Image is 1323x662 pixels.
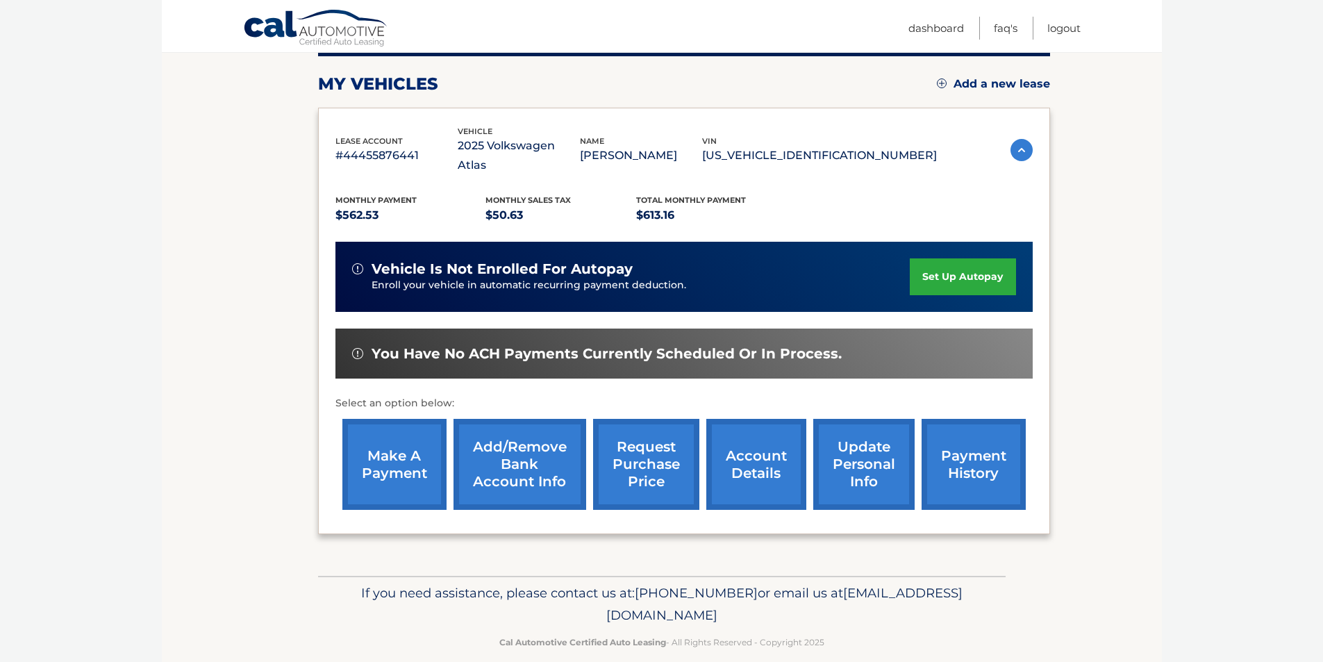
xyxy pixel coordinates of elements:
img: accordion-active.svg [1010,139,1033,161]
a: account details [706,419,806,510]
p: $613.16 [636,206,787,225]
a: make a payment [342,419,447,510]
p: $50.63 [485,206,636,225]
span: Monthly Payment [335,195,417,205]
span: name [580,136,604,146]
span: vehicle is not enrolled for autopay [372,260,633,278]
p: Select an option below: [335,395,1033,412]
a: FAQ's [994,17,1017,40]
a: Add a new lease [937,77,1050,91]
p: 2025 Volkswagen Atlas [458,136,580,175]
img: alert-white.svg [352,348,363,359]
p: - All Rights Reserved - Copyright 2025 [327,635,997,649]
a: update personal info [813,419,915,510]
img: add.svg [937,78,947,88]
span: [EMAIL_ADDRESS][DOMAIN_NAME] [606,585,963,623]
a: request purchase price [593,419,699,510]
span: lease account [335,136,403,146]
h2: my vehicles [318,74,438,94]
p: [US_VEHICLE_IDENTIFICATION_NUMBER] [702,146,937,165]
span: vehicle [458,126,492,136]
a: payment history [922,419,1026,510]
p: $562.53 [335,206,486,225]
a: Add/Remove bank account info [454,419,586,510]
span: vin [702,136,717,146]
span: [PHONE_NUMBER] [635,585,758,601]
img: alert-white.svg [352,263,363,274]
p: If you need assistance, please contact us at: or email us at [327,582,997,627]
strong: Cal Automotive Certified Auto Leasing [499,637,666,647]
a: set up autopay [910,258,1015,295]
a: Cal Automotive [243,9,389,49]
a: Logout [1047,17,1081,40]
span: Monthly sales Tax [485,195,571,205]
p: #44455876441 [335,146,458,165]
p: Enroll your vehicle in automatic recurring payment deduction. [372,278,910,293]
span: You have no ACH payments currently scheduled or in process. [372,345,842,363]
a: Dashboard [908,17,964,40]
span: Total Monthly Payment [636,195,746,205]
p: [PERSON_NAME] [580,146,702,165]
